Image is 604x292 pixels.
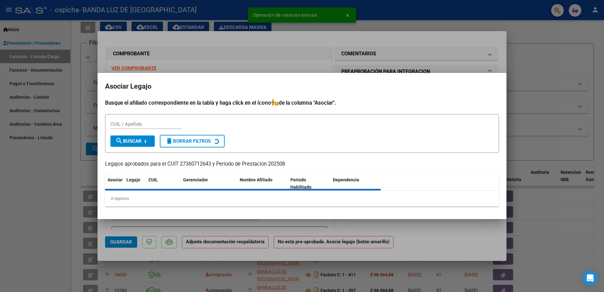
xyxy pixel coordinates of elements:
button: Buscar [110,135,155,147]
span: Asociar [108,177,123,182]
datatable-header-cell: Legajo [124,173,146,194]
div: 0 registros [105,191,499,207]
mat-icon: delete [165,137,173,145]
datatable-header-cell: Gerenciador [181,173,237,194]
h2: Asociar Legajo [105,80,499,92]
span: Dependencia [333,177,359,182]
h4: Busque el afiliado correspondiente en la tabla y haga click en el ícono de la columna "Asociar". [105,99,499,107]
div: Open Intercom Messenger [583,271,598,286]
span: Gerenciador [183,177,208,182]
datatable-header-cell: Nombre Afiliado [237,173,288,194]
span: Borrar Filtros [165,138,211,144]
button: Borrar Filtros [160,135,225,147]
datatable-header-cell: Dependencia [330,173,381,194]
span: Buscar [115,138,142,144]
span: Legajo [126,177,140,182]
span: Nombre Afiliado [240,177,272,182]
datatable-header-cell: Asociar [105,173,124,194]
span: Periodo Habilitado [290,177,311,190]
mat-icon: search [115,137,123,145]
span: CUIL [148,177,158,182]
datatable-header-cell: CUIL [146,173,181,194]
p: Legajos aprobados para el CUIT 27360712643 y Período de Prestación 202508 [105,160,499,168]
datatable-header-cell: Periodo Habilitado [288,173,330,194]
